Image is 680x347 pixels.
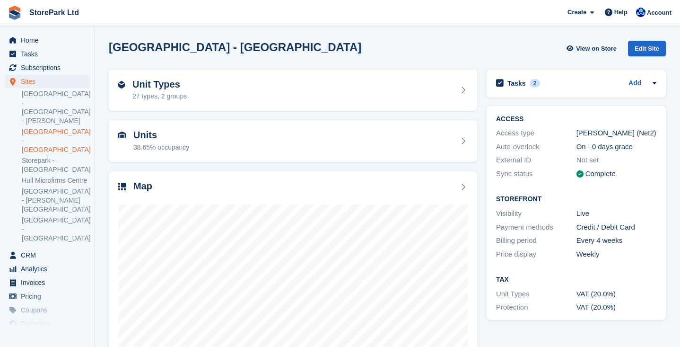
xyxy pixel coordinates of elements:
[628,41,666,56] div: Edit Site
[636,8,645,17] img: Donna
[5,75,89,88] a: menu
[628,78,641,89] a: Add
[496,155,576,166] div: External ID
[118,183,126,190] img: map-icn-33ee37083ee616e46c38cad1a60f524a97daa1e2b2c8c0bc3eb3415660979fc1.svg
[21,249,78,262] span: CRM
[132,79,187,90] h2: Unit Types
[21,61,78,74] span: Subscriptions
[576,302,657,313] div: VAT (20.0%)
[132,91,187,101] div: 27 types, 2 groups
[496,276,656,284] h2: Tax
[26,5,83,20] a: StorePark Ltd
[576,142,657,152] div: On - 0 days grace
[5,262,89,276] a: menu
[5,317,89,330] a: menu
[118,132,126,138] img: unit-icn-7be61d7bf1b0ce9d3e12c5938cc71ed9869f7b940bace4675aadf7bd6d80202e.svg
[5,303,89,317] a: menu
[496,116,656,123] h2: ACCESS
[576,155,657,166] div: Not set
[118,81,125,89] img: unit-type-icn-2b2737a686de81e16bb02015468b77c625bbabd49415b5ef34ead5e3b44a266d.svg
[496,169,576,179] div: Sync status
[133,130,189,141] h2: Units
[109,41,361,53] h2: [GEOGRAPHIC_DATA] - [GEOGRAPHIC_DATA]
[496,235,576,246] div: Billing period
[5,249,89,262] a: menu
[22,156,89,174] a: Storepark - [GEOGRAPHIC_DATA]
[21,75,78,88] span: Sites
[496,128,576,139] div: Access type
[576,289,657,300] div: VAT (20.0%)
[21,47,78,61] span: Tasks
[21,317,78,330] span: Protection
[22,127,89,154] a: [GEOGRAPHIC_DATA] - [GEOGRAPHIC_DATA]
[576,249,657,260] div: Weekly
[576,44,617,53] span: View on Store
[21,290,78,303] span: Pricing
[5,290,89,303] a: menu
[614,8,628,17] span: Help
[21,262,78,276] span: Analytics
[22,176,89,185] a: Hull Microfirms Centre
[496,222,576,233] div: Payment methods
[565,41,620,56] a: View on Store
[22,89,89,125] a: [GEOGRAPHIC_DATA] - [GEOGRAPHIC_DATA] - [PERSON_NAME]
[21,303,78,317] span: Coupons
[576,235,657,246] div: Every 4 weeks
[133,181,152,192] h2: Map
[496,289,576,300] div: Unit Types
[530,79,541,88] div: 2
[585,169,616,179] div: Complete
[133,142,189,152] div: 38.65% occupancy
[21,34,78,47] span: Home
[22,187,89,214] a: [GEOGRAPHIC_DATA] - [PERSON_NAME][GEOGRAPHIC_DATA]
[628,41,666,60] a: Edit Site
[496,208,576,219] div: Visibility
[576,128,657,139] div: [PERSON_NAME] (Net2)
[496,249,576,260] div: Price display
[8,6,22,20] img: stora-icon-8386f47178a22dfd0bd8f6a31ec36ba5ce8667c1dd55bd0f319d3a0aa187defe.svg
[22,216,89,243] a: [GEOGRAPHIC_DATA] - [GEOGRAPHIC_DATA]
[5,276,89,289] a: menu
[5,47,89,61] a: menu
[5,61,89,74] a: menu
[576,208,657,219] div: Live
[647,8,671,18] span: Account
[567,8,586,17] span: Create
[507,79,526,88] h2: Tasks
[5,34,89,47] a: menu
[109,70,477,111] a: Unit Types 27 types, 2 groups
[21,276,78,289] span: Invoices
[576,222,657,233] div: Credit / Debit Card
[496,142,576,152] div: Auto-overlock
[496,302,576,313] div: Protection
[109,120,477,162] a: Units 38.65% occupancy
[496,196,656,203] h2: Storefront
